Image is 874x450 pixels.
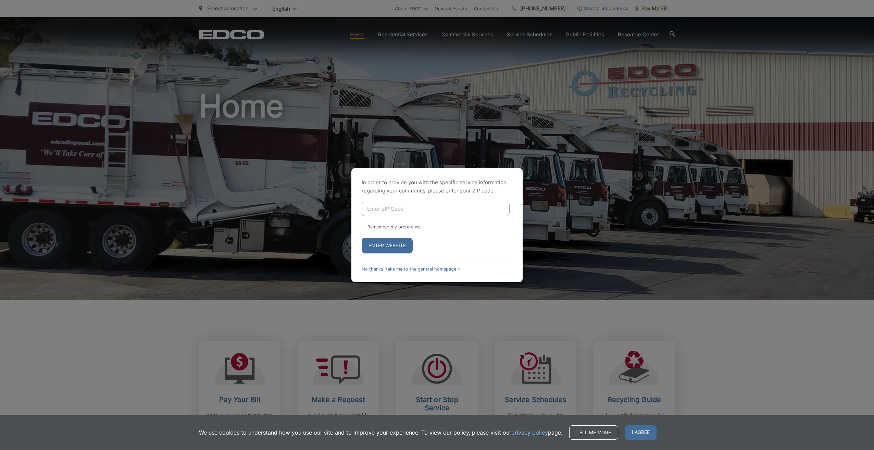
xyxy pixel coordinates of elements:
p: In order to provide you with the specific service information regarding your community, please en... [362,178,512,195]
a: privacy policy [511,428,548,437]
label: Remember my preference [367,224,421,229]
input: Enter ZIP Code [362,202,510,216]
button: Enter Website [362,238,413,253]
span: I agree [625,425,657,440]
p: We use cookies to understand how you use our site and to improve your experience. To view our pol... [199,428,562,437]
a: No thanks, take me to the general homepage > [362,266,460,272]
a: Tell me more [569,425,618,440]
